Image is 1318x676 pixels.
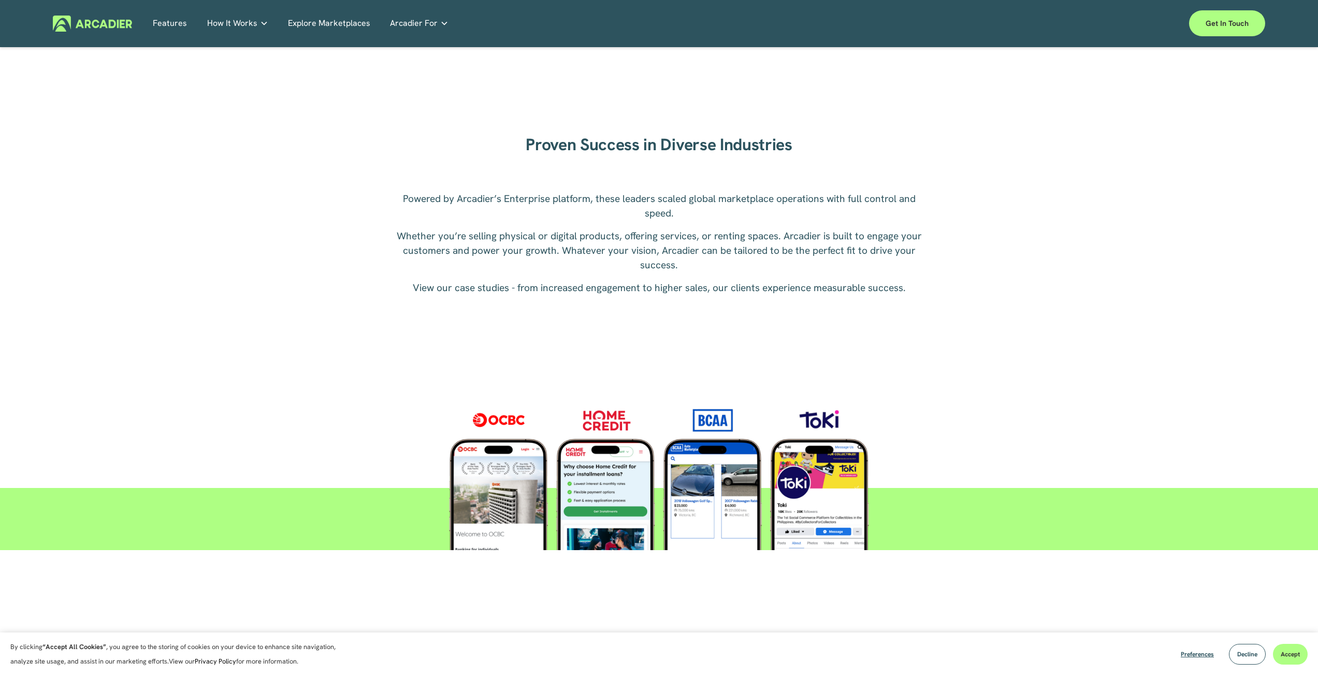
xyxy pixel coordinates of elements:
a: Privacy Policy [195,657,236,666]
div: Sohbet Aracı [1266,626,1318,676]
a: folder dropdown [207,16,268,32]
span: Preferences [1181,650,1214,658]
button: Decline [1229,644,1266,665]
a: Features [153,16,187,32]
p: View our case studies - from increased engagement to higher sales, our clients experience measura... [389,281,928,295]
button: Preferences [1173,644,1222,665]
span: Decline [1237,650,1257,658]
p: Whether you’re selling physical or digital products, offering services, or renting spaces. Arcadi... [389,229,928,272]
a: Explore Marketplaces [288,16,370,32]
span: How It Works [207,16,257,31]
iframe: Chat Widget [1266,626,1318,676]
p: By clicking , you agree to the storing of cookies on your device to enhance site navigation, anal... [10,640,347,669]
strong: Proven Success in Diverse Industries [526,134,792,155]
p: Powered by Arcadier’s Enterprise platform, these leaders scaled global marketplace operations wit... [389,192,928,221]
a: Get in touch [1189,10,1265,36]
img: Arcadier [53,16,132,32]
strong: “Accept All Cookies” [42,642,106,651]
span: Arcadier For [390,16,438,31]
a: folder dropdown [390,16,448,32]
